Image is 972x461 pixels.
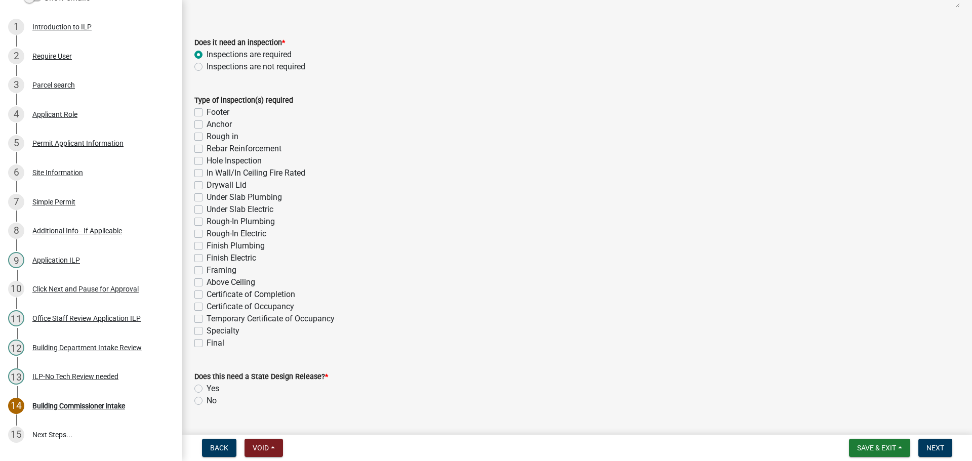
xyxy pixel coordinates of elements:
label: Does this need a State Design Release? [194,373,328,381]
div: 14 [8,398,24,414]
div: Site Information [32,169,83,176]
label: Anchor [207,118,232,131]
span: Back [210,444,228,452]
div: Additional Info - If Applicable [32,227,122,234]
label: Finish Plumbing [207,240,265,252]
div: Office Staff Review Application ILP [32,315,141,322]
label: Under Slab Plumbing [207,191,282,203]
label: Yes [207,383,219,395]
div: 10 [8,281,24,297]
button: Save & Exit [849,439,910,457]
div: Introduction to ILP [32,23,92,30]
div: ILP-No Tech Review needed [32,373,118,380]
div: Application ILP [32,257,80,264]
label: Footer [207,106,229,118]
label: In Wall/In Ceiling Fire Rated [207,167,305,179]
label: Hole Inspection [207,155,262,167]
button: Next [918,439,952,457]
div: 5 [8,135,24,151]
div: 12 [8,340,24,356]
div: 2 [8,48,24,64]
div: Building Commissioner intake [32,402,125,409]
label: Under Slab Electric [207,203,273,216]
div: 6 [8,164,24,181]
div: 8 [8,223,24,239]
div: Require User [32,53,72,60]
div: 3 [8,77,24,93]
div: 1 [8,19,24,35]
label: Certificate of Occupancy [207,301,294,313]
label: Rough-In Plumbing [207,216,275,228]
label: Above Ceiling [207,276,255,288]
label: Framing [207,264,236,276]
div: 7 [8,194,24,210]
label: Drywall Lid [207,179,247,191]
span: Next [926,444,944,452]
div: Parcel search [32,81,75,89]
div: 15 [8,427,24,443]
button: Void [245,439,283,457]
div: Simple Permit [32,198,75,205]
label: Does it need an inspection [194,39,285,47]
div: Applicant Role [32,111,77,118]
label: Inspections are required [207,49,292,61]
div: 9 [8,252,24,268]
div: Permit Applicant Information [32,140,124,147]
span: Save & Exit [857,444,896,452]
label: Rough in [207,131,238,143]
label: Specialty [207,325,239,337]
span: Void [253,444,269,452]
label: No [207,395,217,407]
div: 4 [8,106,24,122]
button: Back [202,439,236,457]
div: Building Department Intake Review [32,344,142,351]
div: Click Next and Pause for Approval [32,285,139,292]
div: 11 [8,310,24,326]
label: Type of inspection(s) required [194,97,293,104]
label: Rough-In Electric [207,228,266,240]
label: Temporary Certificate of Occupancy [207,313,335,325]
label: Inspections are not required [207,61,305,73]
div: 13 [8,368,24,385]
label: Finish Electric [207,252,256,264]
label: Final [207,337,224,349]
label: Rebar Reinforcement [207,143,281,155]
label: Certificate of Completion [207,288,295,301]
